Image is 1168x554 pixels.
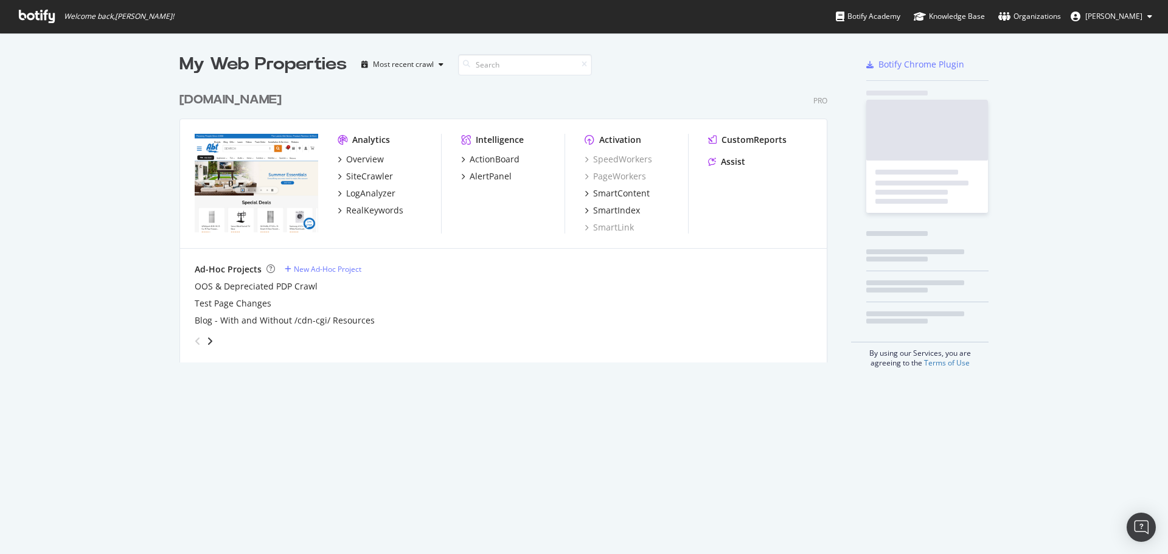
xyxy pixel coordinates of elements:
button: [PERSON_NAME] [1061,7,1162,26]
div: Pro [813,95,827,106]
a: SiteCrawler [338,170,393,182]
a: [DOMAIN_NAME] [179,91,287,109]
div: Ad-Hoc Projects [195,263,262,275]
a: Assist [708,156,745,168]
div: LogAnalyzer [346,187,395,199]
div: CustomReports [721,134,787,146]
a: Terms of Use [924,358,970,368]
a: AlertPanel [461,170,512,182]
img: abt.com [195,134,318,232]
div: New Ad-Hoc Project [294,264,361,274]
a: SmartLink [585,221,634,234]
div: AlertPanel [470,170,512,182]
div: SiteCrawler [346,170,393,182]
div: Organizations [998,10,1061,23]
div: [DOMAIN_NAME] [179,91,282,109]
div: SmartContent [593,187,650,199]
a: PageWorkers [585,170,646,182]
a: RealKeywords [338,204,403,216]
a: Overview [338,153,384,165]
div: Open Intercom Messenger [1127,513,1156,542]
div: ActionBoard [470,153,520,165]
a: CustomReports [708,134,787,146]
div: My Web Properties [179,52,347,77]
div: angle-left [190,331,206,351]
button: Most recent crawl [356,55,448,74]
div: Assist [721,156,745,168]
span: Michelle Stephens [1085,11,1142,21]
div: Knowledge Base [914,10,985,23]
span: Welcome back, [PERSON_NAME] ! [64,12,174,21]
div: Botify Academy [836,10,900,23]
div: RealKeywords [346,204,403,216]
div: By using our Services, you are agreeing to the [851,342,989,368]
div: angle-right [206,335,214,347]
input: Search [458,54,592,75]
a: SmartContent [585,187,650,199]
a: SmartIndex [585,204,640,216]
div: Analytics [352,134,390,146]
a: ActionBoard [461,153,520,165]
a: Blog - With and Without /cdn-cgi/ Resources [195,314,375,327]
a: LogAnalyzer [338,187,395,199]
a: New Ad-Hoc Project [285,264,361,274]
a: OOS & Depreciated PDP Crawl [195,280,318,293]
div: Botify Chrome Plugin [878,58,964,71]
a: SpeedWorkers [585,153,652,165]
div: Activation [599,134,641,146]
div: Intelligence [476,134,524,146]
div: grid [179,77,837,362]
a: Botify Chrome Plugin [866,58,964,71]
div: Overview [346,153,384,165]
a: Test Page Changes [195,297,271,310]
div: Most recent crawl [373,61,434,68]
div: SmartIndex [593,204,640,216]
